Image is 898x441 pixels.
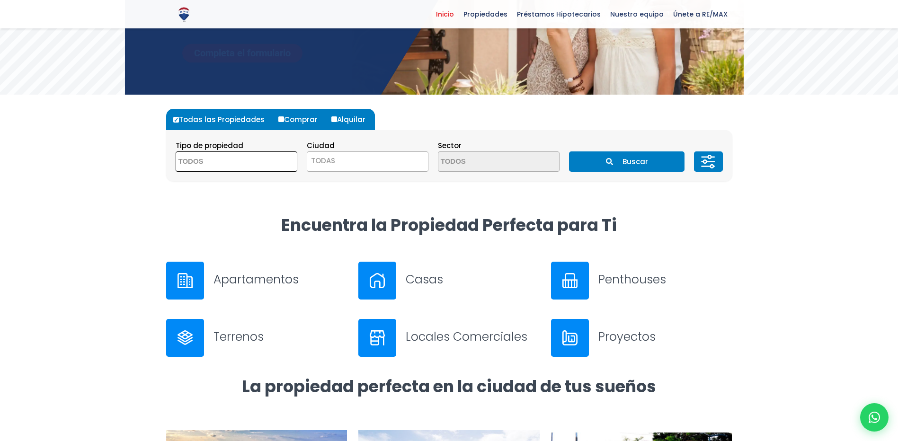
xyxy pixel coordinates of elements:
[307,151,428,172] span: TODAS
[166,319,347,357] a: Terrenos
[213,328,347,345] h3: Terrenos
[176,6,192,23] img: Logo de REMAX
[406,328,540,345] h3: Locales Comerciales
[512,7,605,21] span: Préstamos Hipotecarios
[173,117,179,123] input: Todas las Propiedades
[242,375,656,398] strong: La propiedad perfecta en la ciudad de tus sueños
[431,7,459,21] span: Inicio
[311,156,335,166] span: TODAS
[459,7,512,21] span: Propiedades
[438,152,530,172] textarea: Search
[569,151,685,172] button: Buscar
[358,319,540,357] a: Locales Comerciales
[331,116,337,122] input: Alquilar
[213,271,347,288] h3: Apartamentos
[358,262,540,300] a: Casas
[166,262,347,300] a: Apartamentos
[438,141,462,150] span: Sector
[329,109,375,130] label: Alquilar
[668,7,732,21] span: Únete a RE/MAX
[307,154,428,168] span: TODAS
[551,262,732,300] a: Penthouses
[406,271,540,288] h3: Casas
[176,141,243,150] span: Tipo de propiedad
[176,152,268,172] textarea: Search
[598,328,732,345] h3: Proyectos
[307,141,335,150] span: Ciudad
[171,109,274,130] label: Todas las Propiedades
[281,213,617,237] strong: Encuentra la Propiedad Perfecta para Ti
[605,7,668,21] span: Nuestro equipo
[278,116,284,122] input: Comprar
[598,271,732,288] h3: Penthouses
[276,109,327,130] label: Comprar
[551,319,732,357] a: Proyectos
